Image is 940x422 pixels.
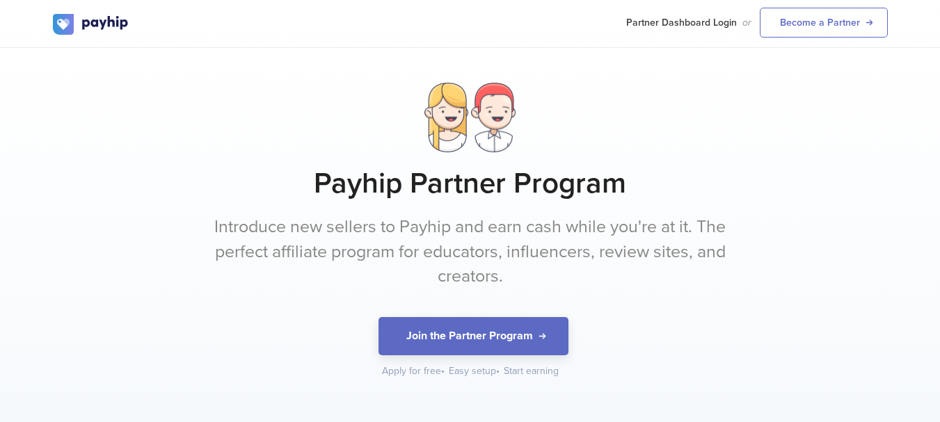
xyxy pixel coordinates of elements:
[496,365,500,377] span: •
[441,365,445,377] span: •
[449,364,501,378] div: Easy setup
[424,83,468,152] img: lady.png
[53,166,888,201] h1: Payhip Partner Program
[379,317,568,355] button: Join the Partner Program
[760,8,888,38] a: Become a Partner
[471,83,516,152] img: dude.png
[382,364,446,378] div: Apply for free
[504,364,559,378] div: Start earning
[53,14,129,35] img: logo.svg
[209,215,731,289] p: Introduce new sellers to Payhip and earn cash while you're at it. The perfect affiliate program f...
